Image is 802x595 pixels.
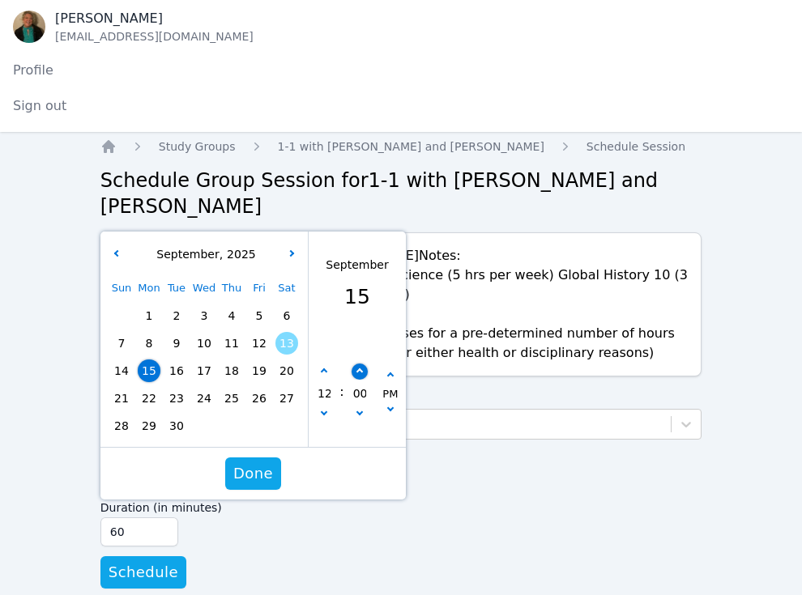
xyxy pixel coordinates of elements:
div: Choose Tuesday September 30 of 2025 [163,412,190,440]
span: 14 [110,359,133,382]
div: Choose Tuesday September 16 of 2025 [163,357,190,385]
span: 28 [110,414,133,437]
span: 25 [220,387,243,410]
span: 1-1 with [PERSON_NAME] and [PERSON_NAME] [278,140,544,153]
div: Choose Monday September 15 of 2025 [135,357,163,385]
div: Choose Wednesday September 17 of 2025 [190,357,218,385]
span: 23 [165,387,188,410]
div: [PERSON_NAME] [55,9,254,28]
div: , [152,246,255,263]
span: 13 [275,332,298,355]
span: 21 [110,387,133,410]
span: 10 [193,332,215,355]
span: 24 [193,387,215,410]
span: September [152,248,219,261]
div: Choose Friday October 03 of 2025 [245,412,273,440]
span: Schedule Session [587,140,685,153]
span: 20 [275,359,298,382]
div: Choose Monday September 01 of 2025 [135,302,163,329]
div: Choose Monday September 08 of 2025 [135,329,163,357]
div: Choose Thursday September 04 of 2025 [218,302,245,329]
div: Sun [108,274,135,302]
span: 15 [138,359,160,382]
div: PM [382,385,398,403]
div: Choose Friday September 12 of 2025 [245,329,273,357]
span: 9 [165,332,188,355]
span: 26 [248,387,271,410]
span: 3 [193,304,215,327]
span: 2025 [223,248,256,261]
div: Choose Wednesday September 24 of 2025 [190,385,218,412]
span: 18 [220,359,243,382]
span: Study Groups [159,140,236,153]
span: 1 [138,304,160,327]
span: 8 [138,332,160,355]
div: Choose Monday September 29 of 2025 [135,412,163,440]
div: Choose Friday September 05 of 2025 [245,302,273,329]
span: 29 [138,414,160,437]
div: 15 [326,282,388,312]
a: Study Groups [159,138,236,155]
span: 2 [165,304,188,327]
div: Choose Sunday September 28 of 2025 [108,412,135,440]
div: Choose Wednesday September 03 of 2025 [190,302,218,329]
div: [EMAIL_ADDRESS][DOMAIN_NAME] [55,28,254,45]
div: Choose Thursday October 02 of 2025 [218,412,245,440]
div: Tue [163,274,190,302]
div: Choose Sunday September 21 of 2025 [108,385,135,412]
span: 6 [275,304,298,327]
h2: Schedule Group Session for 1-1 with [PERSON_NAME] and [PERSON_NAME] [100,168,702,219]
div: Choose Saturday September 06 of 2025 [273,302,301,329]
div: Sat [273,274,301,302]
div: Choose Saturday September 27 of 2025 [273,385,301,412]
div: Choose Saturday September 20 of 2025 [273,357,301,385]
span: Done [233,462,273,485]
button: Done [225,457,281,490]
div: Fri [245,274,273,302]
div: Choose Wednesday October 01 of 2025 [190,412,218,440]
span: 4 [220,304,243,327]
div: Choose Thursday September 25 of 2025 [218,385,245,412]
div: Choose Tuesday September 02 of 2025 [163,302,190,329]
div: Choose Thursday September 18 of 2025 [218,357,245,385]
div: Choose Sunday August 31 of 2025 [108,302,135,329]
div: Choose Saturday September 13 of 2025 [273,329,301,357]
span: 11 [220,332,243,355]
a: 1-1 with [PERSON_NAME] and [PERSON_NAME] [278,138,544,155]
label: Duration (in minutes) [100,493,702,517]
div: Choose Friday September 19 of 2025 [245,357,273,385]
div: Choose Sunday September 07 of 2025 [108,329,135,357]
a: Schedule Session [587,138,685,155]
button: Schedule [100,556,186,589]
span: 27 [275,387,298,410]
span: 12 [248,332,271,355]
div: Choose Wednesday September 10 of 2025 [190,329,218,357]
div: September [326,257,388,274]
span: : [339,339,343,444]
span: 7 [110,332,133,355]
div: Wed [190,274,218,302]
div: Mon [135,274,163,302]
div: Choose Saturday October 04 of 2025 [273,412,301,440]
div: Choose Monday September 22 of 2025 [135,385,163,412]
span: Schedule [109,561,178,584]
span: 16 [165,359,188,382]
nav: Breadcrumb [100,138,702,155]
span: 17 [193,359,215,382]
span: 22 [138,387,160,410]
span: 30 [165,414,188,437]
div: Choose Friday September 26 of 2025 [245,385,273,412]
div: Choose Thursday September 11 of 2025 [218,329,245,357]
span: 5 [248,304,271,327]
div: Thu [218,274,245,302]
div: Choose Tuesday September 09 of 2025 [163,329,190,357]
span: 19 [248,359,271,382]
div: Choose Sunday September 14 of 2025 [108,357,135,385]
div: Choose Tuesday September 23 of 2025 [163,385,190,412]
